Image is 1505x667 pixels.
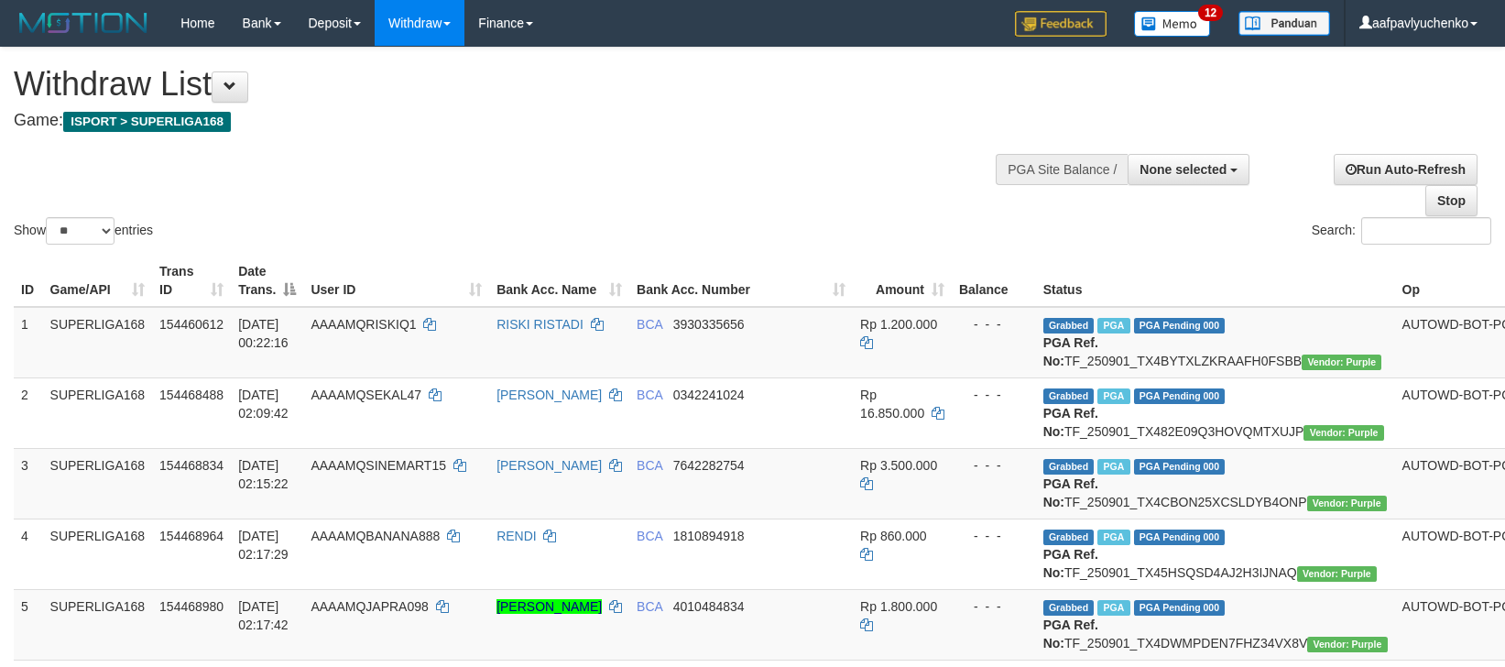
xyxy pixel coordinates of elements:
[1302,355,1381,370] span: Vendor URL: https://trx4.1velocity.biz
[860,529,926,543] span: Rp 860.000
[1043,530,1095,545] span: Grabbed
[43,519,153,589] td: SUPERLIGA168
[1097,600,1129,616] span: Marked by aafchoeunmanni
[1097,388,1129,404] span: Marked by aafnonsreyleab
[496,599,602,614] a: [PERSON_NAME]
[43,448,153,519] td: SUPERLIGA168
[14,448,43,519] td: 3
[1036,307,1395,378] td: TF_250901_TX4BYTXLZKRAAFH0FSBB
[238,388,289,421] span: [DATE] 02:09:42
[14,307,43,378] td: 1
[14,66,985,103] h1: Withdraw List
[959,597,1029,616] div: - - -
[303,255,489,307] th: User ID: activate to sort column ascending
[959,315,1029,333] div: - - -
[860,599,937,614] span: Rp 1.800.000
[1043,618,1098,651] b: PGA Ref. No:
[673,529,745,543] span: Copy 1810894918 to clipboard
[1312,217,1491,245] label: Search:
[637,529,662,543] span: BCA
[159,529,224,543] span: 154468964
[1043,388,1095,404] span: Grabbed
[1134,388,1226,404] span: PGA Pending
[496,388,602,402] a: [PERSON_NAME]
[1043,318,1095,333] span: Grabbed
[860,388,924,421] span: Rp 16.850.000
[1303,425,1383,441] span: Vendor URL: https://trx4.1velocity.biz
[853,255,952,307] th: Amount: activate to sort column ascending
[673,599,745,614] span: Copy 4010484834 to clipboard
[637,599,662,614] span: BCA
[1043,459,1095,475] span: Grabbed
[159,458,224,473] span: 154468834
[46,217,115,245] select: Showentries
[1134,11,1211,37] img: Button%20Memo.svg
[1134,459,1226,475] span: PGA Pending
[1198,5,1223,21] span: 12
[238,529,289,562] span: [DATE] 02:17:29
[1036,255,1395,307] th: Status
[311,388,421,402] span: AAAAMQSEKAL47
[860,317,937,332] span: Rp 1.200.000
[63,112,231,132] span: ISPORT > SUPERLIGA168
[959,456,1029,475] div: - - -
[159,388,224,402] span: 154468488
[1043,547,1098,580] b: PGA Ref. No:
[860,458,937,473] span: Rp 3.500.000
[231,255,303,307] th: Date Trans.: activate to sort column descending
[637,458,662,473] span: BCA
[1425,185,1478,216] a: Stop
[489,255,629,307] th: Bank Acc. Name: activate to sort column ascending
[1097,459,1129,475] span: Marked by aafnonsreyleab
[238,599,289,632] span: [DATE] 02:17:42
[159,317,224,332] span: 154460612
[1043,406,1098,439] b: PGA Ref. No:
[1043,335,1098,368] b: PGA Ref. No:
[1134,318,1226,333] span: PGA Pending
[1297,566,1377,582] span: Vendor URL: https://trx4.1velocity.biz
[1238,11,1330,36] img: panduan.png
[1361,217,1491,245] input: Search:
[1036,589,1395,660] td: TF_250901_TX4DWMPDEN7FHZ34VX8V
[43,377,153,448] td: SUPERLIGA168
[637,388,662,402] span: BCA
[14,255,43,307] th: ID
[311,599,428,614] span: AAAAMQJAPRA098
[43,307,153,378] td: SUPERLIGA168
[1015,11,1107,37] img: Feedback.jpg
[14,9,153,37] img: MOTION_logo.png
[1307,637,1387,652] span: Vendor URL: https://trx4.1velocity.biz
[1307,496,1387,511] span: Vendor URL: https://trx4.1velocity.biz
[14,217,153,245] label: Show entries
[1097,530,1129,545] span: Marked by aafchoeunmanni
[1140,162,1227,177] span: None selected
[952,255,1036,307] th: Balance
[959,386,1029,404] div: - - -
[152,255,231,307] th: Trans ID: activate to sort column ascending
[673,458,745,473] span: Copy 7642282754 to clipboard
[311,458,446,473] span: AAAAMQSINEMART15
[1134,600,1226,616] span: PGA Pending
[1036,377,1395,448] td: TF_250901_TX482E09Q3HOVQMTXUJP
[1043,600,1095,616] span: Grabbed
[311,529,440,543] span: AAAAMQBANANA888
[1036,519,1395,589] td: TF_250901_TX45HSQSD4AJ2H3IJNAQ
[996,154,1128,185] div: PGA Site Balance /
[14,519,43,589] td: 4
[959,527,1029,545] div: - - -
[238,458,289,491] span: [DATE] 02:15:22
[1097,318,1129,333] span: Marked by aafnonsreyleab
[311,317,416,332] span: AAAAMQRISKIQ1
[1036,448,1395,519] td: TF_250901_TX4CBON25XCSLDYB4ONP
[1043,476,1098,509] b: PGA Ref. No:
[496,458,602,473] a: [PERSON_NAME]
[14,112,985,130] h4: Game:
[14,377,43,448] td: 2
[629,255,853,307] th: Bank Acc. Number: activate to sort column ascending
[496,529,537,543] a: RENDI
[673,317,745,332] span: Copy 3930335656 to clipboard
[637,317,662,332] span: BCA
[496,317,583,332] a: RISKI RISTADI
[1128,154,1249,185] button: None selected
[43,589,153,660] td: SUPERLIGA168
